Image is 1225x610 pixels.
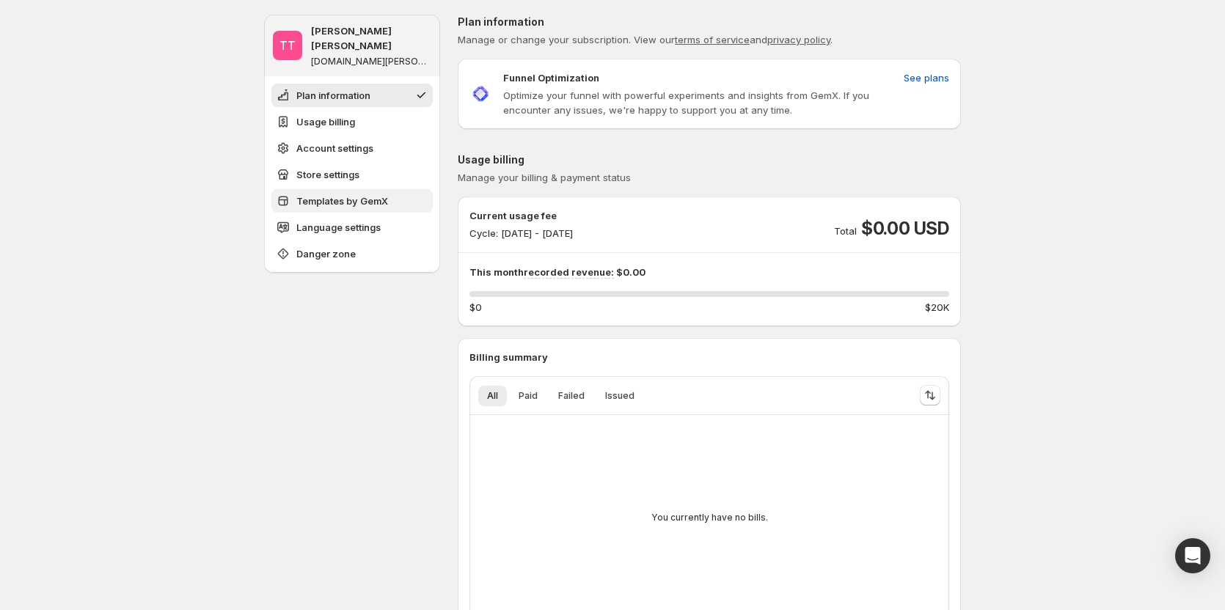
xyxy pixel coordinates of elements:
a: privacy policy [767,34,830,45]
div: Open Intercom Messenger [1175,538,1210,573]
span: Manage or change your subscription. View our and . [458,34,833,45]
span: $0.00 USD [861,217,949,240]
p: Total [834,224,857,238]
p: This month $0.00 [469,265,949,279]
span: Failed [558,390,585,402]
button: Danger zone [271,242,433,265]
p: Billing summary [469,350,949,364]
button: Account settings [271,136,433,160]
span: $20K [925,300,949,315]
span: Plan information [296,88,370,103]
p: Current usage fee [469,208,573,223]
p: Plan information [458,15,961,29]
span: Manage your billing & payment status [458,172,631,183]
p: Usage billing [458,152,961,167]
button: Sort the results [920,385,940,405]
button: Store settings [271,163,433,186]
button: Usage billing [271,110,433,133]
span: Templates by GemX [296,194,388,208]
button: Language settings [271,216,433,239]
button: See plans [895,66,958,89]
p: [PERSON_NAME] [PERSON_NAME] [311,23,431,53]
button: Plan information [271,84,433,107]
span: Usage billing [296,114,355,129]
span: recorded revenue: [524,266,614,279]
p: You currently have no bills. [651,512,768,523]
a: terms of service [675,34,750,45]
span: All [487,390,498,402]
button: Templates by GemX [271,189,433,213]
span: Language settings [296,220,381,235]
span: Tanya Tanya [273,31,302,60]
span: $0 [469,300,482,315]
img: Funnel Optimization [469,83,491,105]
span: Danger zone [296,246,356,261]
text: TT [279,38,296,53]
span: See plans [904,70,949,85]
span: Store settings [296,167,359,182]
p: Optimize your funnel with powerful experiments and insights from GemX. If you encounter any issue... [503,88,898,117]
p: Funnel Optimization [503,70,599,85]
span: Account settings [296,141,373,155]
p: [DOMAIN_NAME][PERSON_NAME] [311,56,431,67]
p: Cycle: [DATE] - [DATE] [469,226,573,240]
span: Paid [519,390,538,402]
span: Issued [605,390,635,402]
